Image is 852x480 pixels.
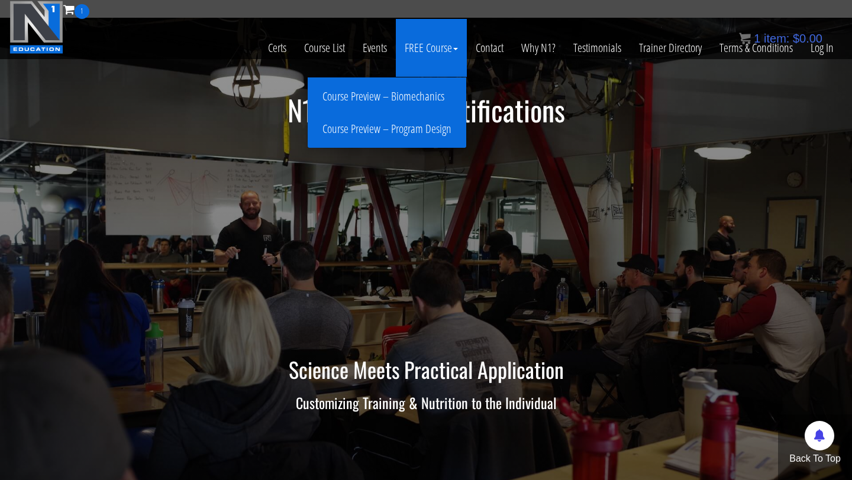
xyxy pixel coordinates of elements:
a: Terms & Conditions [711,19,802,77]
a: FREE Course [396,19,467,77]
h2: Science Meets Practical Application [80,358,772,381]
h1: N1 Education Certifications [80,95,772,126]
a: Contact [467,19,512,77]
a: Testimonials [564,19,630,77]
span: $ [793,32,799,45]
a: Events [354,19,396,77]
a: Course Preview – Biomechanics [311,86,463,107]
a: Why N1? [512,19,564,77]
span: 1 [754,32,760,45]
span: 1 [75,4,89,19]
a: 1 [63,1,89,17]
a: Course List [295,19,354,77]
span: item: [764,32,789,45]
a: 1 item: $0.00 [739,32,822,45]
a: Course Preview – Program Design [311,119,463,140]
img: icon11.png [739,33,751,44]
h3: Customizing Training & Nutrition to the Individual [80,395,772,410]
img: n1-education [9,1,63,54]
a: Trainer Directory [630,19,711,77]
a: Log In [802,19,843,77]
a: Certs [259,19,295,77]
bdi: 0.00 [793,32,822,45]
